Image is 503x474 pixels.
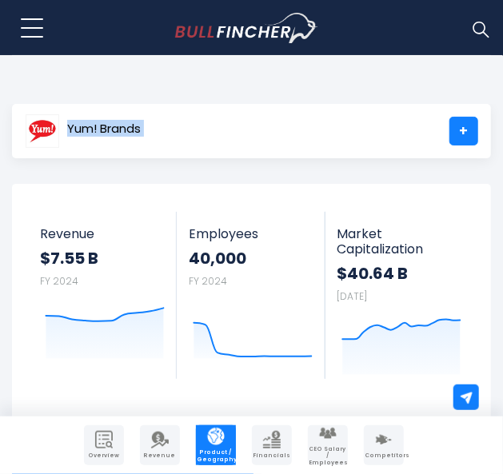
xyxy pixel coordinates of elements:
[308,425,348,465] a: Company Employees
[196,425,236,465] a: Company Product/Geography
[25,117,142,145] a: Yum! Brands
[198,449,234,463] span: Product / Geography
[253,452,290,459] span: Financials
[189,274,227,288] small: FY 2024
[365,452,402,459] span: Competitors
[309,446,346,466] span: CEO Salary / Employees
[189,226,312,241] span: Employees
[364,425,404,465] a: Company Competitors
[28,212,177,363] a: Revenue $7.55 B FY 2024
[26,114,59,148] img: YUM logo
[252,425,292,465] a: Company Financials
[142,452,178,459] span: Revenue
[175,13,347,43] a: Go to homepage
[40,274,78,288] small: FY 2024
[337,289,368,303] small: [DATE]
[337,226,461,257] span: Market Capitalization
[337,263,461,284] strong: $40.64 B
[40,226,165,241] span: Revenue
[84,425,124,465] a: Company Overview
[86,452,122,459] span: Overview
[175,13,318,43] img: Bullfincher logo
[140,425,180,465] a: Company Revenue
[67,122,141,136] span: Yum! Brands
[40,248,165,269] strong: $7.55 B
[325,212,473,379] a: Market Capitalization $40.64 B [DATE]
[177,212,324,363] a: Employees 40,000 FY 2024
[449,117,478,145] a: +
[189,248,312,269] strong: 40,000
